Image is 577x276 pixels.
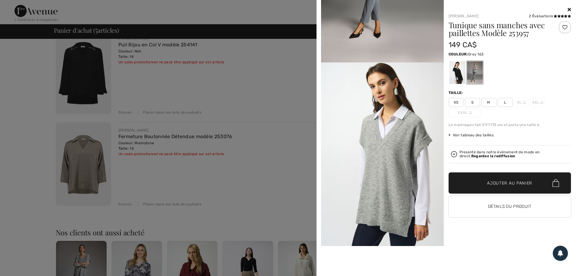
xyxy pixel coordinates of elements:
[449,52,468,56] span: Couleur:
[13,4,26,10] span: Chat
[530,98,545,107] span: XXL
[540,101,543,104] img: ring-m.svg
[451,151,457,157] img: Regardez la rediffusion
[529,13,571,19] div: 2 Évaluations
[449,172,571,194] button: Ajouter au panier
[469,111,472,114] img: ring-m.svg
[449,41,477,49] span: 149 CA$
[514,98,529,107] span: XL
[449,196,571,217] button: Détails du produit
[471,154,516,158] strong: Regardez la rediffusion
[449,61,465,84] div: Noir
[465,98,480,107] span: S
[321,62,444,246] img: joseph-ribkoff-tops-grey-163_253957a_2_5648_search.jpg
[449,98,464,107] span: XS
[459,150,569,158] div: Presenté dans notre événement de mode en direct.
[449,132,494,138] span: Voir tableau des tailles
[449,14,479,18] a: [PERSON_NAME]
[449,90,464,95] div: Taille:
[467,61,482,84] div: Grey 163
[449,108,481,117] span: XXXL
[468,52,483,56] span: Grey 163
[481,98,496,107] span: M
[449,21,551,37] h1: Tunique sans manches avec paillettes Modèle 253957
[552,179,559,187] img: Bag.svg
[498,98,513,107] span: L
[523,101,526,104] img: ring-m.svg
[449,122,571,128] div: Le mannequin fait 5'9"/175 cm et porte une taille 6.
[487,180,532,186] span: Ajouter au panier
